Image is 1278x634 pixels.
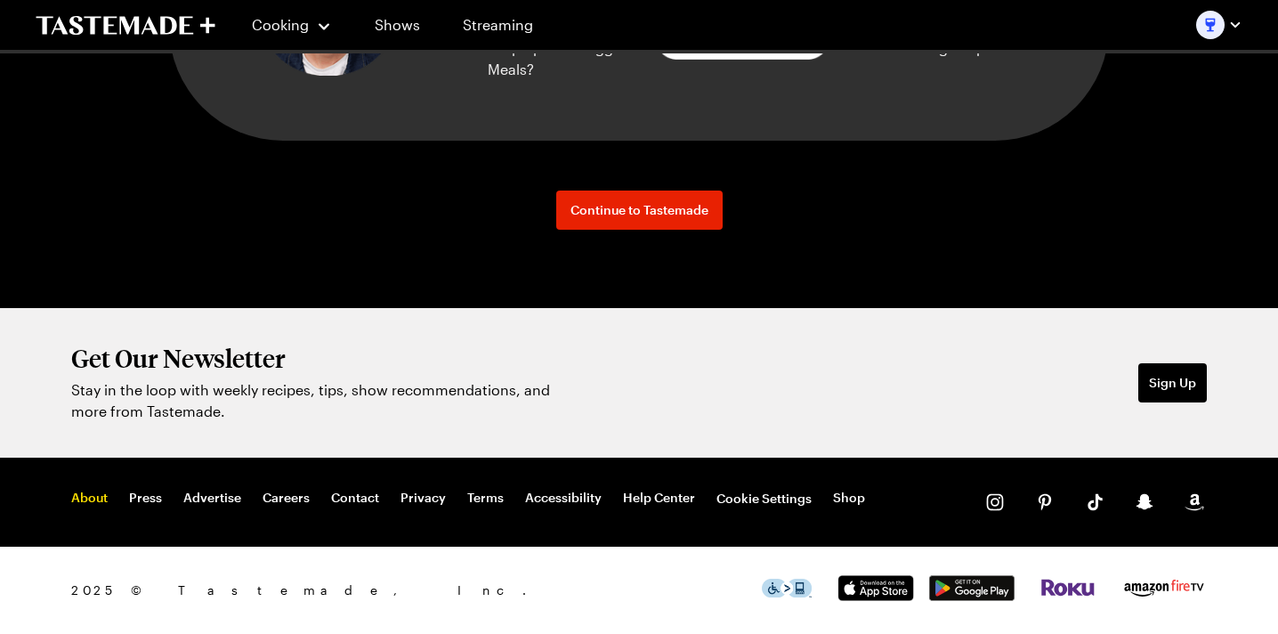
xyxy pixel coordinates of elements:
img: This icon serves as a link to download the Level Access assistive technology app for individuals ... [762,579,812,597]
a: Press [129,490,162,508]
a: Terms [467,490,504,508]
a: Privacy [400,490,446,508]
img: App Store [833,575,918,601]
button: Profile picture [1196,11,1242,39]
a: Amazon Fire TV [1121,586,1207,603]
button: Cookie Settings [716,490,812,508]
a: Continue to Tastemade [556,191,723,230]
img: Google Play [929,575,1015,601]
span: Continue to Tastemade [570,201,708,219]
nav: Footer [71,490,865,508]
a: Google Play [929,587,1015,604]
span: Sign Up [1149,374,1196,392]
img: Roku [1039,579,1096,597]
a: Help Center [623,490,695,508]
a: Shop [833,490,865,508]
button: Cooking [251,4,332,46]
span: Cooking [252,16,309,33]
a: To Tastemade Home Page [36,15,215,36]
span: 2025 © Tastemade, Inc. [71,581,762,600]
a: Roku [1039,582,1096,599]
a: Advertise [183,490,241,508]
a: App Store [833,587,918,604]
a: Accessibility [525,490,602,508]
p: Stay in the loop with weekly recipes, tips, show recommendations, and more from Tastemade. [71,379,561,422]
a: Careers [263,490,310,508]
img: Amazon Fire TV [1121,576,1207,600]
button: Sign Up [1138,363,1207,402]
a: About [71,490,108,508]
a: Contact [331,490,379,508]
h2: Get Our Newsletter [71,344,561,372]
a: This icon serves as a link to download the Level Access assistive technology app for individuals ... [762,583,812,600]
img: Profile picture [1196,11,1225,39]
